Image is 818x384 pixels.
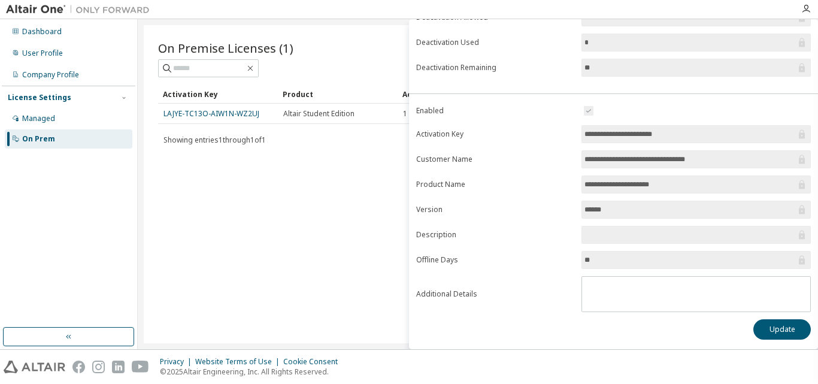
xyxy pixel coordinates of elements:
[22,27,62,37] div: Dashboard
[163,108,259,119] a: LAJYE-TC13O-AIW1N-WZ2UJ
[416,106,574,116] label: Enabled
[403,109,407,119] span: 1
[6,4,156,16] img: Altair One
[112,361,125,373] img: linkedin.svg
[416,180,574,189] label: Product Name
[283,109,355,119] span: Altair Student Edition
[402,84,513,104] div: Activation Allowed
[416,63,574,72] label: Deactivation Remaining
[163,135,266,145] span: Showing entries 1 through 1 of 1
[753,319,811,340] button: Update
[416,38,574,47] label: Deactivation Used
[416,129,574,139] label: Activation Key
[92,361,105,373] img: instagram.svg
[416,155,574,164] label: Customer Name
[160,367,345,377] p: © 2025 Altair Engineering, Inc. All Rights Reserved.
[22,134,55,144] div: On Prem
[283,84,393,104] div: Product
[4,361,65,373] img: altair_logo.svg
[22,114,55,123] div: Managed
[158,40,293,56] span: On Premise Licenses (1)
[160,357,195,367] div: Privacy
[132,361,149,373] img: youtube.svg
[416,289,574,299] label: Additional Details
[163,84,273,104] div: Activation Key
[416,230,574,240] label: Description
[22,49,63,58] div: User Profile
[72,361,85,373] img: facebook.svg
[22,70,79,80] div: Company Profile
[416,205,574,214] label: Version
[195,357,283,367] div: Website Terms of Use
[283,357,345,367] div: Cookie Consent
[416,255,574,265] label: Offline Days
[8,93,71,102] div: License Settings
